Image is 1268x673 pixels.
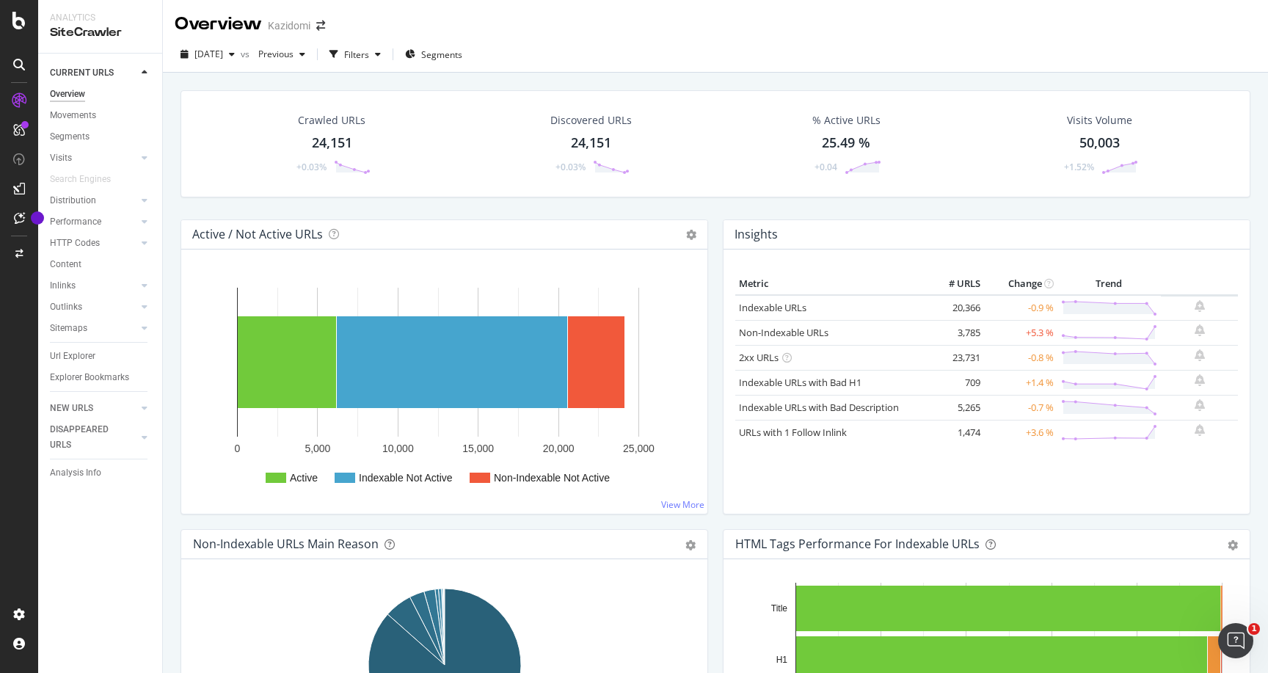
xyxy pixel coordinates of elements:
[50,257,81,272] div: Content
[50,370,152,385] a: Explorer Bookmarks
[421,48,462,61] span: Segments
[494,472,610,484] text: Non-Indexable Not Active
[31,211,44,225] div: Tooltip anchor
[50,87,85,102] div: Overview
[175,43,241,66] button: [DATE]
[324,43,387,66] button: Filters
[312,134,352,153] div: 24,151
[1067,113,1132,128] div: Visits Volume
[359,472,453,484] text: Indexable Not Active
[571,134,611,153] div: 24,151
[50,257,152,272] a: Content
[50,278,76,294] div: Inlinks
[1195,424,1205,436] div: bell-plus
[50,214,101,230] div: Performance
[252,48,294,60] span: Previous
[382,443,414,454] text: 10,000
[1195,349,1205,361] div: bell-plus
[1218,623,1253,658] iframe: Intercom live chat
[50,401,93,416] div: NEW URLS
[925,295,984,321] td: 20,366
[50,193,96,208] div: Distribution
[175,12,262,37] div: Overview
[822,134,870,153] div: 25.49 %
[984,295,1057,321] td: -0.9 %
[984,370,1057,395] td: +1.4 %
[50,65,137,81] a: CURRENT URLS
[50,172,125,187] a: Search Engines
[925,345,984,370] td: 23,731
[50,193,137,208] a: Distribution
[50,370,129,385] div: Explorer Bookmarks
[305,443,330,454] text: 5,000
[344,48,369,61] div: Filters
[984,273,1057,295] th: Change
[1064,161,1094,173] div: +1.52%
[50,422,137,453] a: DISAPPEARED URLS
[268,18,310,33] div: Kazidomi
[1057,273,1161,295] th: Trend
[735,273,925,295] th: Metric
[50,401,137,416] a: NEW URLS
[1195,374,1205,386] div: bell-plus
[812,113,881,128] div: % Active URLs
[290,472,318,484] text: Active
[735,225,778,244] h4: Insights
[555,161,586,173] div: +0.03%
[50,150,137,166] a: Visits
[50,278,137,294] a: Inlinks
[316,21,325,31] div: arrow-right-arrow-left
[50,465,152,481] a: Analysis Info
[984,345,1057,370] td: -0.8 %
[686,230,696,240] i: Options
[925,370,984,395] td: 709
[50,65,114,81] div: CURRENT URLS
[735,536,980,551] div: HTML Tags Performance for Indexable URLs
[925,320,984,345] td: 3,785
[925,273,984,295] th: # URLS
[661,498,704,511] a: View More
[739,426,847,439] a: URLs with 1 Follow Inlink
[50,236,100,251] div: HTTP Codes
[50,422,124,453] div: DISAPPEARED URLS
[462,443,494,454] text: 15,000
[50,236,137,251] a: HTTP Codes
[685,540,696,550] div: gear
[925,420,984,445] td: 1,474
[193,273,696,502] svg: A chart.
[50,465,101,481] div: Analysis Info
[739,376,861,389] a: Indexable URLs with Bad H1
[50,129,152,145] a: Segments
[739,326,828,339] a: Non-Indexable URLs
[50,299,82,315] div: Outlinks
[50,24,150,41] div: SiteCrawler
[194,48,223,60] span: 2025 Sep. 8th
[739,401,899,414] a: Indexable URLs with Bad Description
[50,172,111,187] div: Search Engines
[298,113,365,128] div: Crawled URLs
[50,12,150,24] div: Analytics
[50,349,95,364] div: Url Explorer
[771,603,788,614] text: Title
[235,443,241,454] text: 0
[192,225,323,244] h4: Active / Not Active URLs
[50,150,72,166] div: Visits
[1079,134,1120,153] div: 50,003
[50,299,137,315] a: Outlinks
[296,161,327,173] div: +0.03%
[50,349,152,364] a: Url Explorer
[984,420,1057,445] td: +3.6 %
[1195,399,1205,411] div: bell-plus
[984,395,1057,420] td: -0.7 %
[739,301,806,314] a: Indexable URLs
[399,43,468,66] button: Segments
[50,87,152,102] a: Overview
[623,443,655,454] text: 25,000
[543,443,575,454] text: 20,000
[50,321,87,336] div: Sitemaps
[815,161,837,173] div: +0.04
[776,655,788,665] text: H1
[193,536,379,551] div: Non-Indexable URLs Main Reason
[50,108,96,123] div: Movements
